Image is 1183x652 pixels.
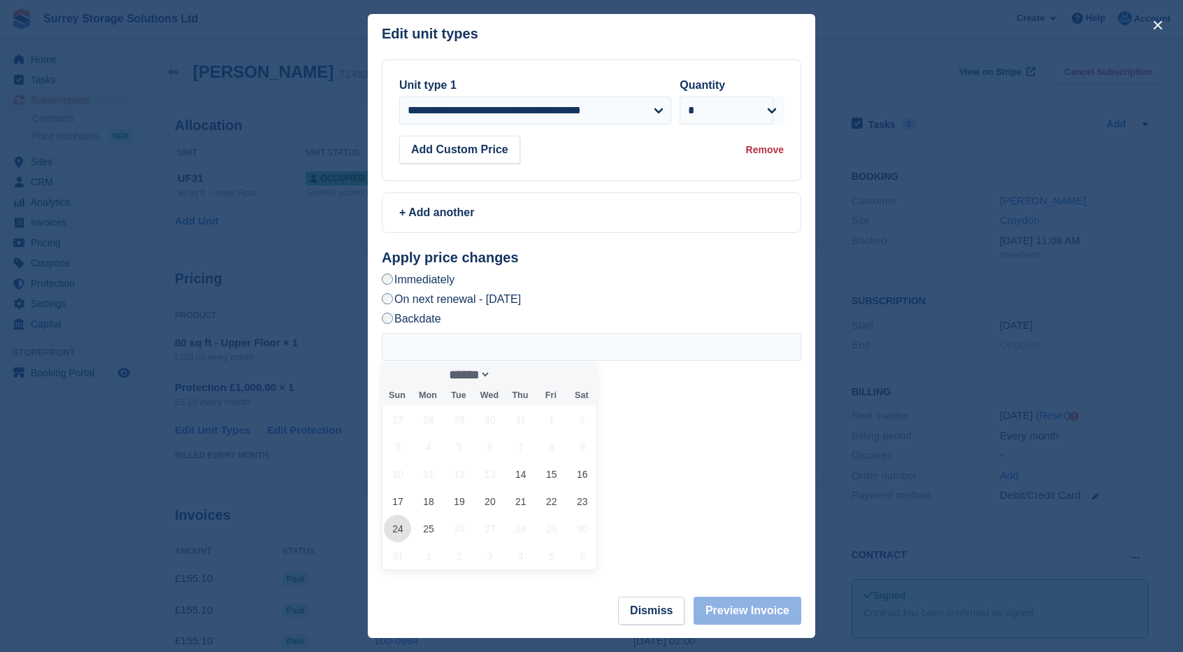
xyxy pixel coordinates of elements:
select: Month [444,367,491,382]
span: July 27, 2025 [384,406,411,433]
span: August 19, 2025 [445,488,473,515]
span: August 11, 2025 [415,460,442,488]
input: On next renewal - [DATE] [382,293,393,304]
span: August 25, 2025 [415,515,442,542]
span: August 27, 2025 [476,515,503,542]
span: Sun [382,391,413,400]
span: Mon [413,391,443,400]
span: August 21, 2025 [507,488,534,515]
span: August 31, 2025 [384,542,411,569]
span: August 12, 2025 [445,460,473,488]
label: Immediately [382,272,454,287]
span: July 30, 2025 [476,406,503,433]
span: August 23, 2025 [568,488,596,515]
span: Fri [536,391,566,400]
span: September 6, 2025 [568,542,596,569]
label: On next renewal - [DATE] [382,292,521,306]
span: August 1, 2025 [538,406,565,433]
span: August 28, 2025 [507,515,534,542]
a: + Add another [382,192,801,233]
div: Remove [746,143,784,157]
span: August 15, 2025 [538,460,565,488]
span: Wed [474,391,505,400]
span: August 5, 2025 [445,433,473,460]
button: Add Custom Price [399,136,520,164]
span: August 2, 2025 [568,406,596,433]
label: Backdate [382,311,441,326]
span: September 3, 2025 [476,542,503,569]
span: August 3, 2025 [384,433,411,460]
p: Edit unit types [382,26,478,42]
span: September 2, 2025 [445,542,473,569]
span: August 13, 2025 [476,460,503,488]
button: Preview Invoice [694,597,801,625]
span: August 18, 2025 [415,488,442,515]
span: August 14, 2025 [507,460,534,488]
div: + Add another [399,204,784,221]
span: August 4, 2025 [415,433,442,460]
span: August 20, 2025 [476,488,503,515]
span: Sat [566,391,597,400]
span: August 9, 2025 [568,433,596,460]
label: Quantity [680,79,725,91]
span: July 29, 2025 [445,406,473,433]
span: August 22, 2025 [538,488,565,515]
span: July 28, 2025 [415,406,442,433]
span: August 29, 2025 [538,515,565,542]
span: August 24, 2025 [384,515,411,542]
span: Tue [443,391,474,400]
strong: Apply price changes [382,250,519,265]
span: September 4, 2025 [507,542,534,569]
label: Unit type 1 [399,79,457,91]
span: August 7, 2025 [507,433,534,460]
span: August 26, 2025 [445,515,473,542]
span: August 8, 2025 [538,433,565,460]
span: July 31, 2025 [507,406,534,433]
span: Thu [505,391,536,400]
span: September 1, 2025 [415,542,442,569]
span: August 6, 2025 [476,433,503,460]
span: August 30, 2025 [568,515,596,542]
span: August 17, 2025 [384,488,411,515]
span: August 16, 2025 [568,460,596,488]
span: September 5, 2025 [538,542,565,569]
button: Dismiss [618,597,684,625]
span: August 10, 2025 [384,460,411,488]
button: close [1147,14,1169,36]
input: Backdate [382,313,393,324]
input: Immediately [382,274,393,285]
